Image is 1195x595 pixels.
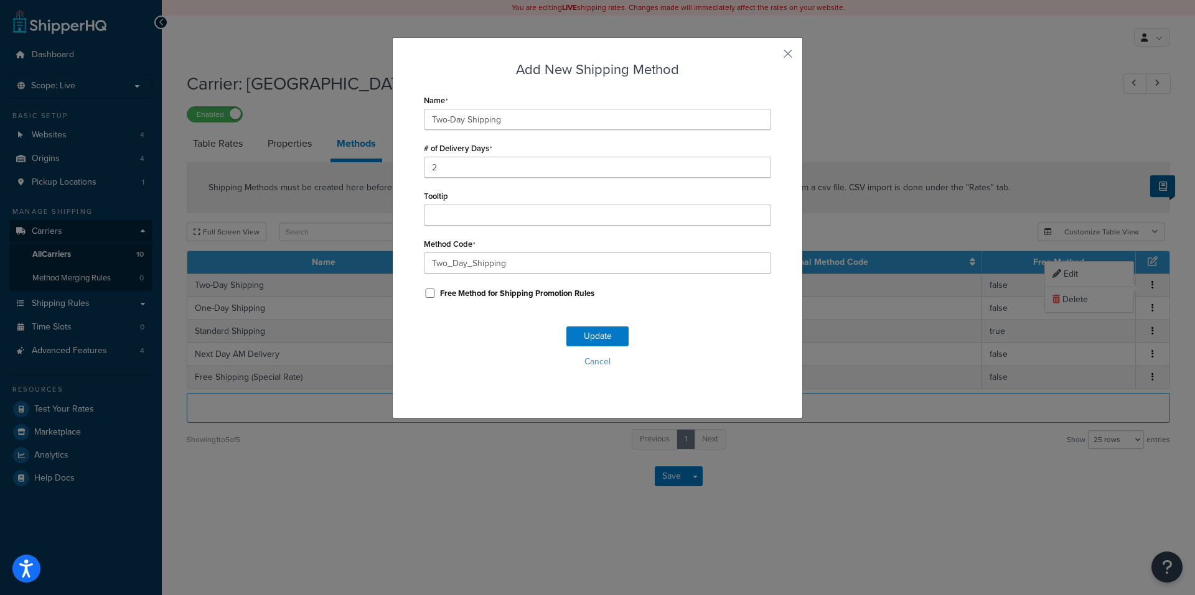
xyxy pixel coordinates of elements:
[424,144,492,154] label: # of Delivery Days
[424,60,771,79] h3: Add New Shipping Method
[424,96,448,106] label: Name
[424,353,771,371] button: Cancel
[424,191,448,201] label: Tooltip
[440,288,594,299] label: Free Method for Shipping Promotion Rules
[566,326,629,346] button: Update
[424,239,476,249] label: Method Code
